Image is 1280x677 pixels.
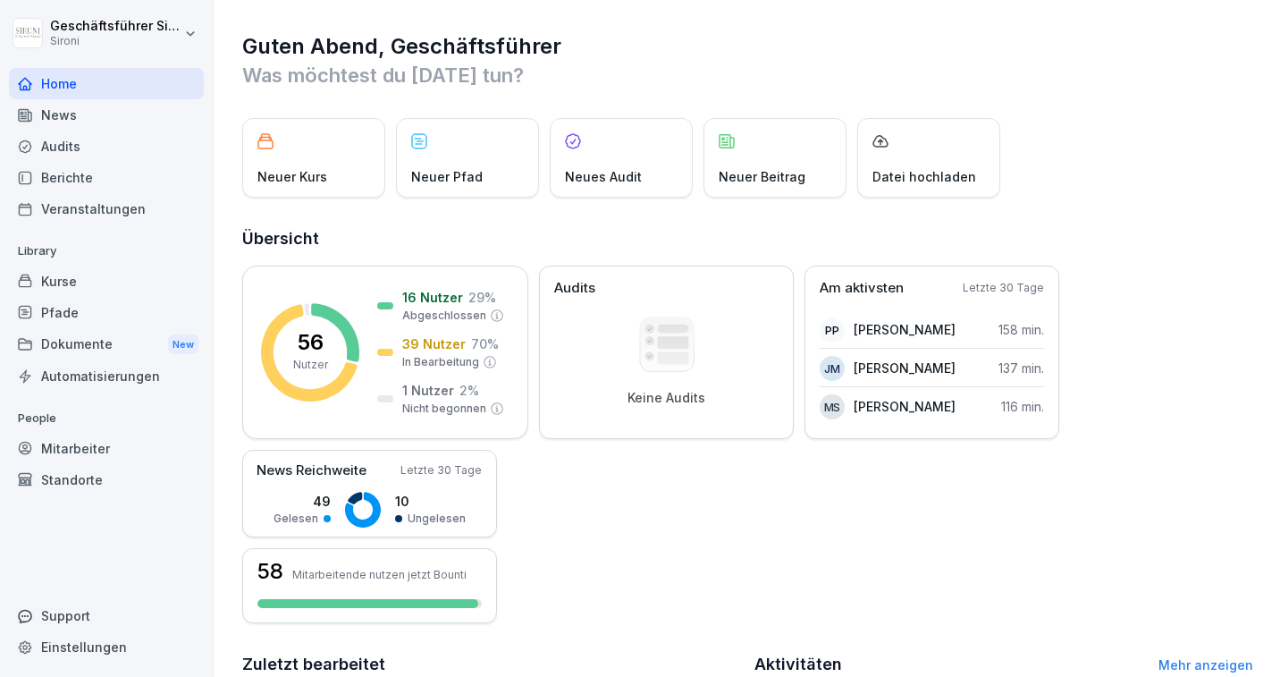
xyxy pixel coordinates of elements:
p: 16 Nutzer [402,288,463,307]
a: Automatisierungen [9,360,204,392]
p: In Bearbeitung [402,354,479,370]
p: 116 min. [1001,397,1044,416]
p: 158 min. [998,320,1044,339]
a: Kurse [9,266,204,297]
a: Audits [9,131,204,162]
div: Support [9,600,204,631]
a: Pfade [9,297,204,328]
div: New [168,334,198,355]
a: Home [9,68,204,99]
p: People [9,404,204,433]
p: Am aktivsten [820,278,904,299]
p: Datei hochladen [872,167,976,186]
h1: Guten Abend, Geschäftsführer [242,32,1253,61]
p: Geschäftsführer Sironi [50,19,181,34]
p: Neues Audit [565,167,642,186]
p: Audits [554,278,595,299]
p: Ungelesen [408,511,466,527]
div: JM [820,356,845,381]
a: News [9,99,204,131]
p: Neuer Pfad [411,167,483,186]
div: PP [820,317,845,343]
p: Sironi [50,35,181,47]
p: Neuer Kurs [257,167,327,186]
a: Veranstaltungen [9,193,204,224]
p: Nutzer [293,357,328,373]
p: [PERSON_NAME] [854,359,956,377]
p: 137 min. [998,359,1044,377]
a: Mitarbeiter [9,433,204,464]
p: Gelesen [274,511,318,527]
a: DokumenteNew [9,328,204,361]
div: Dokumente [9,328,204,361]
p: Letzte 30 Tage [963,280,1044,296]
p: Was möchtest du [DATE] tun? [242,61,1253,89]
p: 10 [395,492,466,511]
p: 1 Nutzer [402,381,454,400]
p: 56 [298,332,324,353]
a: Standorte [9,464,204,495]
p: News Reichweite [257,461,366,481]
a: Berichte [9,162,204,193]
p: 70 % [471,334,499,353]
h2: Aktivitäten [754,652,842,677]
p: 39 Nutzer [402,334,466,353]
p: Mitarbeitende nutzen jetzt Bounti [292,568,467,581]
p: Abgeschlossen [402,308,486,324]
p: [PERSON_NAME] [854,320,956,339]
div: MS [820,394,845,419]
a: Einstellungen [9,631,204,663]
p: 2 % [459,381,479,400]
p: 49 [274,492,331,511]
p: Neuer Beitrag [719,167,805,186]
a: Mehr anzeigen [1158,657,1253,673]
p: Library [9,237,204,266]
h2: Übersicht [242,226,1253,251]
h2: Zuletzt bearbeitet [242,652,742,677]
p: Letzte 30 Tage [400,462,482,478]
p: [PERSON_NAME] [854,397,956,416]
p: Keine Audits [627,390,705,406]
p: Nicht begonnen [402,401,486,417]
p: 29 % [468,288,496,307]
h3: 58 [257,561,283,582]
